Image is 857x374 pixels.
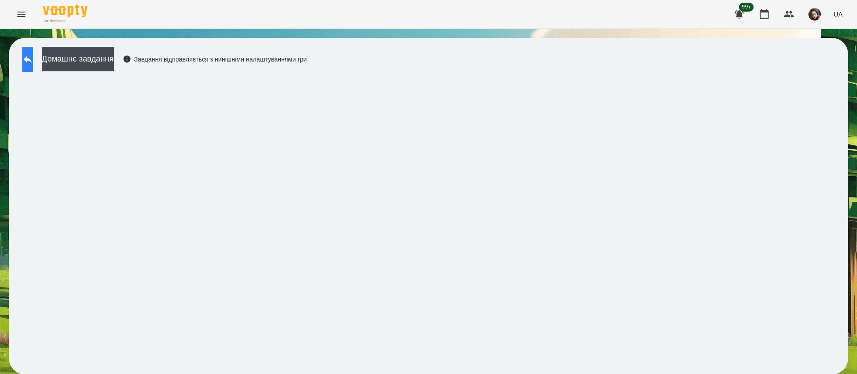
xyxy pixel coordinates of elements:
[830,6,846,22] button: UA
[42,47,114,71] button: Домашнє завдання
[123,55,307,64] div: Завдання відправляється з нинішніми налаштуваннями гри
[43,18,87,24] span: For Business
[808,8,821,21] img: 415cf204168fa55e927162f296ff3726.jpg
[739,3,754,12] span: 99+
[43,4,87,17] img: Voopty Logo
[833,9,843,19] span: UA
[11,4,32,25] button: Menu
